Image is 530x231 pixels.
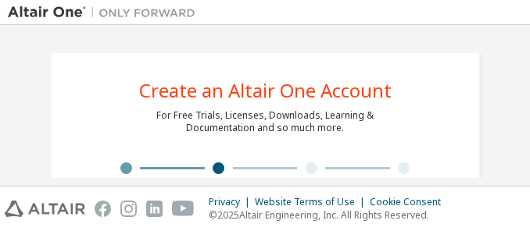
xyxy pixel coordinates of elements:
[146,201,163,217] img: linkedin.svg
[265,178,358,190] div: Account Info
[95,201,111,217] img: facebook.svg
[8,5,203,20] img: Altair One
[120,201,137,217] img: instagram.svg
[209,196,255,208] div: Privacy
[172,201,195,217] img: youtube.svg
[173,178,266,190] div: Verify Email
[139,81,392,100] div: Create an Altair One Account
[156,109,374,134] div: For Free Trials, Licenses, Downloads, Learning & Documentation and so much more.
[209,208,450,222] p: © 2025 Altair Engineering, Inc. All Rights Reserved.
[80,178,173,190] div: Personal Info
[358,178,451,190] div: Security Setup
[5,201,85,217] img: altair_logo.svg
[370,196,450,208] div: Cookie Consent
[255,196,370,208] div: Website Terms of Use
